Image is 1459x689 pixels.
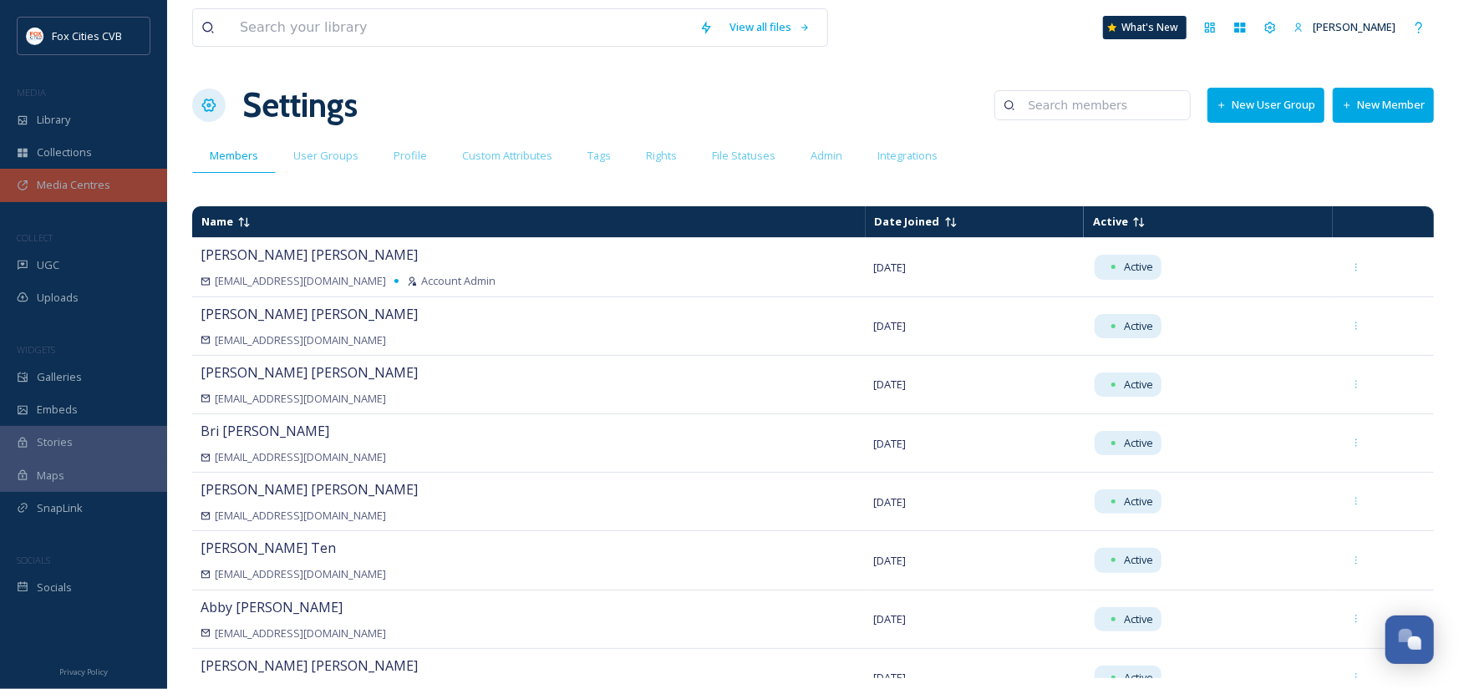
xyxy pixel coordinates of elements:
span: Active [1124,611,1153,627]
span: Stories [37,434,73,450]
span: Embeds [37,402,78,418]
span: MEDIA [17,86,46,99]
span: Admin [811,148,842,164]
span: Library [37,112,70,128]
span: [PERSON_NAME] Ten [201,539,336,557]
span: [EMAIL_ADDRESS][DOMAIN_NAME] [215,391,386,407]
td: Sort descending [1085,207,1332,236]
span: [EMAIL_ADDRESS][DOMAIN_NAME] [215,626,386,641]
span: Account Admin [421,273,496,289]
input: Search members [1019,89,1182,122]
span: [PERSON_NAME] [PERSON_NAME] [201,305,418,323]
span: Bri [PERSON_NAME] [201,422,329,440]
span: UGC [37,257,59,273]
span: Active [1093,214,1128,229]
button: New User Group [1207,88,1324,122]
span: [DATE] [874,611,907,626]
span: [EMAIL_ADDRESS][DOMAIN_NAME] [215,566,386,582]
a: [PERSON_NAME] [1285,11,1404,43]
span: [EMAIL_ADDRESS][DOMAIN_NAME] [215,273,386,289]
button: Open Chat [1385,616,1434,664]
span: Rights [646,148,677,164]
span: [EMAIL_ADDRESS][DOMAIN_NAME] [215,332,386,348]
button: New Member [1333,88,1434,122]
span: Tags [587,148,611,164]
td: Sort descending [193,207,865,236]
span: Abby [PERSON_NAME] [201,598,343,616]
span: Profile [394,148,427,164]
span: WIDGETS [17,343,55,356]
span: Active [1124,494,1153,509]
span: Custom Attributes [462,148,552,164]
span: Socials [37,580,72,595]
span: Maps [37,468,64,484]
span: [PERSON_NAME] [1313,19,1395,34]
span: Members [210,148,258,164]
span: Fox Cities CVB [52,28,122,43]
h1: Settings [242,80,358,130]
span: Galleries [37,369,82,385]
span: Uploads [37,290,79,306]
span: Collections [37,144,92,160]
span: File Statuses [712,148,775,164]
td: Sort descending [1334,215,1433,229]
span: [DATE] [874,436,907,451]
span: [DATE] [874,494,907,509]
span: User Groups [293,148,358,164]
span: Active [1124,670,1153,686]
span: SnapLink [37,500,83,516]
td: Sort ascending [867,207,1083,236]
a: What's New [1103,16,1187,39]
span: [DATE] [874,377,907,392]
input: Search your library [231,9,691,46]
span: [PERSON_NAME] [PERSON_NAME] [201,480,418,499]
a: Privacy Policy [59,661,108,681]
span: Media Centres [37,177,110,193]
span: COLLECT [17,231,53,244]
span: Active [1124,318,1153,334]
span: [EMAIL_ADDRESS][DOMAIN_NAME] [215,508,386,524]
span: [EMAIL_ADDRESS][DOMAIN_NAME] [215,449,386,465]
span: Name [201,214,233,229]
span: [DATE] [874,670,907,685]
span: Active [1124,435,1153,451]
span: [PERSON_NAME] [PERSON_NAME] [201,656,418,675]
span: Privacy Policy [59,666,108,677]
span: Date Joined [875,214,940,229]
span: Active [1124,259,1153,275]
a: View all files [721,11,819,43]
span: Active [1124,377,1153,393]
span: [DATE] [874,260,907,275]
span: [PERSON_NAME] [PERSON_NAME] [201,363,418,382]
span: [PERSON_NAME] [PERSON_NAME] [201,246,418,264]
span: Integrations [877,148,938,164]
span: Active [1124,552,1153,568]
span: SOCIALS [17,554,50,566]
img: images.png [27,28,43,44]
span: [DATE] [874,318,907,333]
span: [DATE] [874,553,907,568]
